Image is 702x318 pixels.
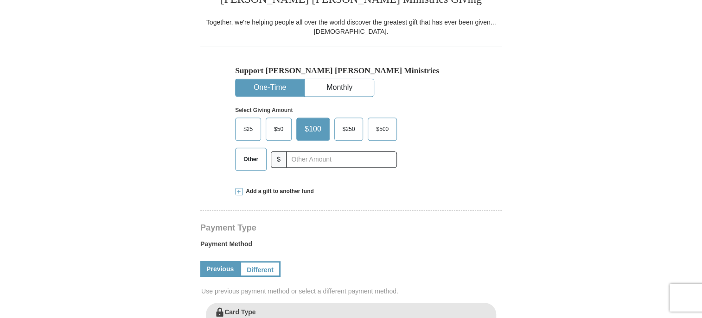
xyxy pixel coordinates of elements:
[200,261,240,277] a: Previous
[305,79,374,96] button: Monthly
[201,287,503,296] span: Use previous payment method or select a different payment method.
[271,151,287,168] span: $
[236,79,304,96] button: One-Time
[235,107,293,113] strong: Select Giving Amount
[243,187,314,195] span: Add a gift to another fund
[240,261,281,277] a: Different
[200,224,502,231] h4: Payment Type
[338,122,360,136] span: $250
[239,152,263,166] span: Other
[200,239,502,253] label: Payment Method
[269,122,288,136] span: $50
[239,122,257,136] span: $25
[235,66,467,75] h5: Support [PERSON_NAME] [PERSON_NAME] Ministries
[300,122,326,136] span: $100
[200,18,502,36] div: Together, we're helping people all over the world discover the greatest gift that has ever been g...
[371,122,393,136] span: $500
[286,151,397,168] input: Other Amount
